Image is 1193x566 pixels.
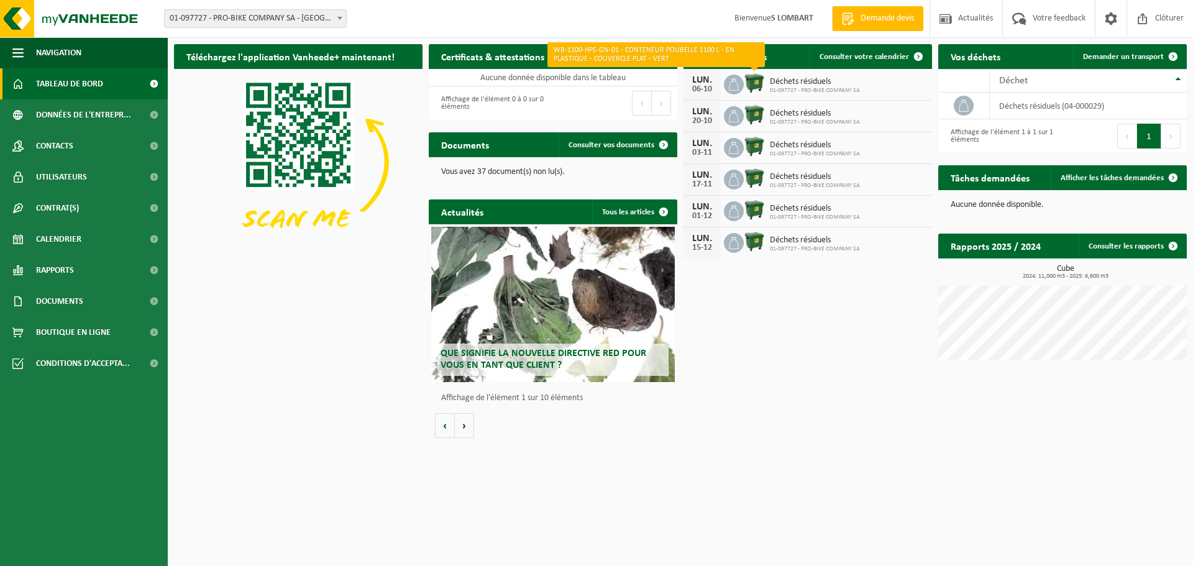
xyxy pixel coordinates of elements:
div: 17-11 [690,180,715,189]
button: Previous [1117,124,1137,148]
strong: S LOMBART [771,14,813,23]
div: LUN. [690,234,715,244]
img: WB-1100-HPE-GN-01 [744,104,765,126]
button: Next [652,91,671,116]
div: LUN. [690,170,715,180]
div: Affichage de l'élément 1 à 1 sur 1 éléments [944,122,1056,150]
span: Déchets résiduels [770,204,860,214]
a: Afficher les tâches demandées [1051,165,1186,190]
img: WB-1100-HPE-GN-01 [744,168,765,189]
img: WB-1100-HPE-GN-01 [744,199,765,221]
a: Tous les articles [592,199,676,224]
div: 03-11 [690,148,715,157]
div: 06-10 [690,85,715,94]
div: Affichage de l'élément 0 à 0 sur 0 éléments [435,89,547,117]
div: LUN. [690,139,715,148]
span: Boutique en ligne [36,317,111,348]
img: WB-1100-HPE-GN-01 [744,231,765,252]
button: Volgende [455,413,474,438]
h2: Tâches demandées [938,165,1042,189]
h2: Rapports 2025 / 2024 [938,234,1053,258]
span: Déchets résiduels [770,77,860,87]
h3: Cube [944,265,1187,280]
a: Consulter les rapports [1079,234,1186,258]
span: Consulter vos documents [569,141,654,149]
h2: Tâches planifiées [683,44,779,68]
span: Que signifie la nouvelle directive RED pour vous en tant que client ? [441,349,646,370]
span: Déchets résiduels [770,140,860,150]
div: 20-10 [690,117,715,126]
a: Que signifie la nouvelle directive RED pour vous en tant que client ? [431,227,675,382]
div: 15-12 [690,244,715,252]
a: Demander un transport [1073,44,1186,69]
button: Previous [632,91,652,116]
p: Aucune donnée disponible. [951,201,1174,209]
span: Calendrier [36,224,81,255]
a: Consulter votre calendrier [810,44,931,69]
button: Vorige [435,413,455,438]
span: Consulter vos certificats [574,53,654,61]
p: Vous avez 37 document(s) non lu(s). [441,168,665,176]
span: 01-097727 - PRO-BIKE COMPANY SA - TUBIZE [165,10,346,27]
div: 01-12 [690,212,715,221]
a: Demande devis [832,6,923,31]
span: Navigation [36,37,81,68]
img: WB-1100-HPE-GN-01 [744,136,765,157]
span: Déchets résiduels [770,235,860,245]
button: 1 [1137,124,1161,148]
span: Demande devis [857,12,917,25]
span: Rapports [36,255,74,286]
span: Conditions d'accepta... [36,348,130,379]
span: Documents [36,286,83,317]
span: 01-097727 - PRO-BIKE COMPANY SA [770,119,860,126]
button: Next [1161,124,1181,148]
h2: Vos déchets [938,44,1013,68]
span: Déchets résiduels [770,172,860,182]
h2: Certificats & attestations [429,44,557,68]
span: Données de l'entrepr... [36,99,131,130]
td: Aucune donnée disponible dans le tableau [429,69,677,86]
span: Déchet [999,76,1028,86]
span: 2024: 11,000 m3 - 2025: 6,600 m3 [944,273,1187,280]
div: LUN. [690,202,715,212]
span: Consulter votre calendrier [820,53,909,61]
span: 01-097727 - PRO-BIKE COMPANY SA - TUBIZE [164,9,347,28]
img: WB-1100-HPE-GN-01 [744,73,765,94]
td: déchets résiduels (04-000029) [990,93,1187,119]
span: Tableau de bord [36,68,103,99]
span: Utilisateurs [36,162,87,193]
span: 01-097727 - PRO-BIKE COMPANY SA [770,150,860,158]
a: Consulter vos certificats [564,44,676,69]
a: Consulter vos documents [559,132,676,157]
h2: Téléchargez l'application Vanheede+ maintenant! [174,44,407,68]
p: Affichage de l'élément 1 sur 10 éléments [441,394,671,403]
h2: Documents [429,132,501,157]
span: 01-097727 - PRO-BIKE COMPANY SA [770,214,860,221]
div: LUN. [690,107,715,117]
span: 01-097727 - PRO-BIKE COMPANY SA [770,87,860,94]
span: Demander un transport [1083,53,1164,61]
img: Download de VHEPlus App [174,69,423,255]
span: 01-097727 - PRO-BIKE COMPANY SA [770,245,860,253]
div: LUN. [690,75,715,85]
span: Déchets résiduels [770,109,860,119]
span: Contacts [36,130,73,162]
h2: Actualités [429,199,496,224]
span: 01-097727 - PRO-BIKE COMPANY SA [770,182,860,189]
span: Contrat(s) [36,193,79,224]
span: Afficher les tâches demandées [1061,174,1164,182]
